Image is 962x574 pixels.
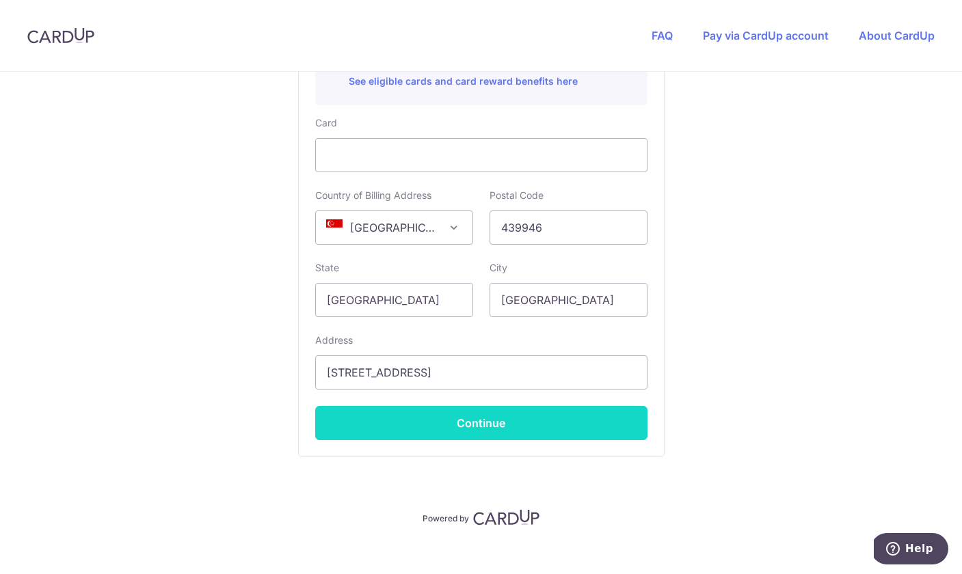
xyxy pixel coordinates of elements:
[703,29,829,42] a: Pay via CardUp account
[327,147,636,163] iframe: Secure card payment input frame
[874,533,948,567] iframe: Opens a widget where you can find more information
[315,261,339,275] label: State
[423,510,469,524] p: Powered by
[27,27,94,44] img: CardUp
[315,333,353,347] label: Address
[315,406,647,440] button: Continue
[652,29,673,42] a: FAQ
[315,210,473,245] span: Singapore
[315,189,431,202] label: Country of Billing Address
[473,509,540,525] img: CardUp
[490,189,544,202] label: Postal Code
[859,29,935,42] a: About CardUp
[490,210,647,245] input: Example 123456
[349,75,578,87] a: See eligible cards and card reward benefits here
[316,211,472,244] span: Singapore
[490,261,507,275] label: City
[315,116,337,130] label: Card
